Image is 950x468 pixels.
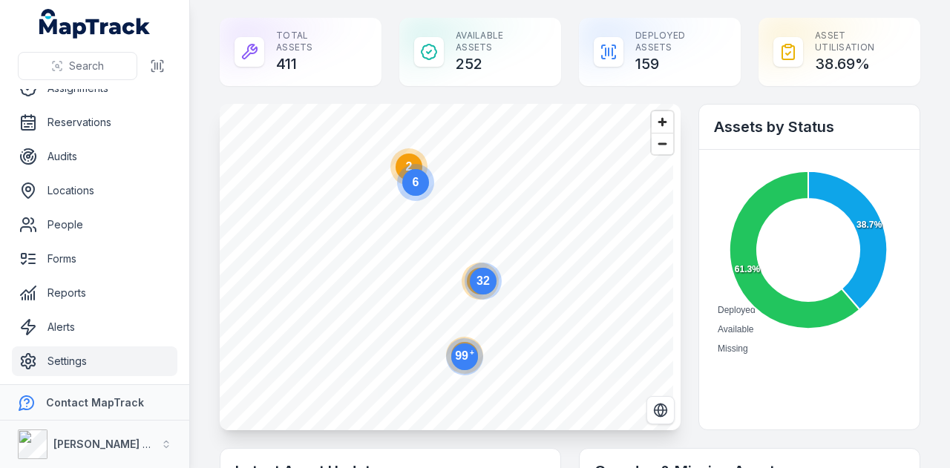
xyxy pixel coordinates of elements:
[12,176,177,205] a: Locations
[220,104,673,430] canvas: Map
[69,59,104,73] span: Search
[718,324,753,334] span: Available
[53,438,175,450] strong: [PERSON_NAME] Group
[12,312,177,342] a: Alerts
[18,52,137,80] button: Search
[39,9,151,39] a: MapTrack
[12,244,177,274] a: Forms
[413,176,419,188] text: 6
[12,142,177,171] a: Audits
[718,343,748,354] span: Missing
[652,111,673,133] button: Zoom in
[46,396,144,409] strong: Contact MapTrack
[12,210,177,240] a: People
[470,349,474,357] tspan: +
[12,278,177,308] a: Reports
[646,396,675,424] button: Switch to Satellite View
[718,305,756,315] span: Deployed
[12,346,177,376] a: Settings
[455,349,474,362] text: 99
[12,108,177,137] a: Reservations
[652,133,673,154] button: Zoom out
[476,274,490,287] text: 32
[714,116,905,137] h2: Assets by Status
